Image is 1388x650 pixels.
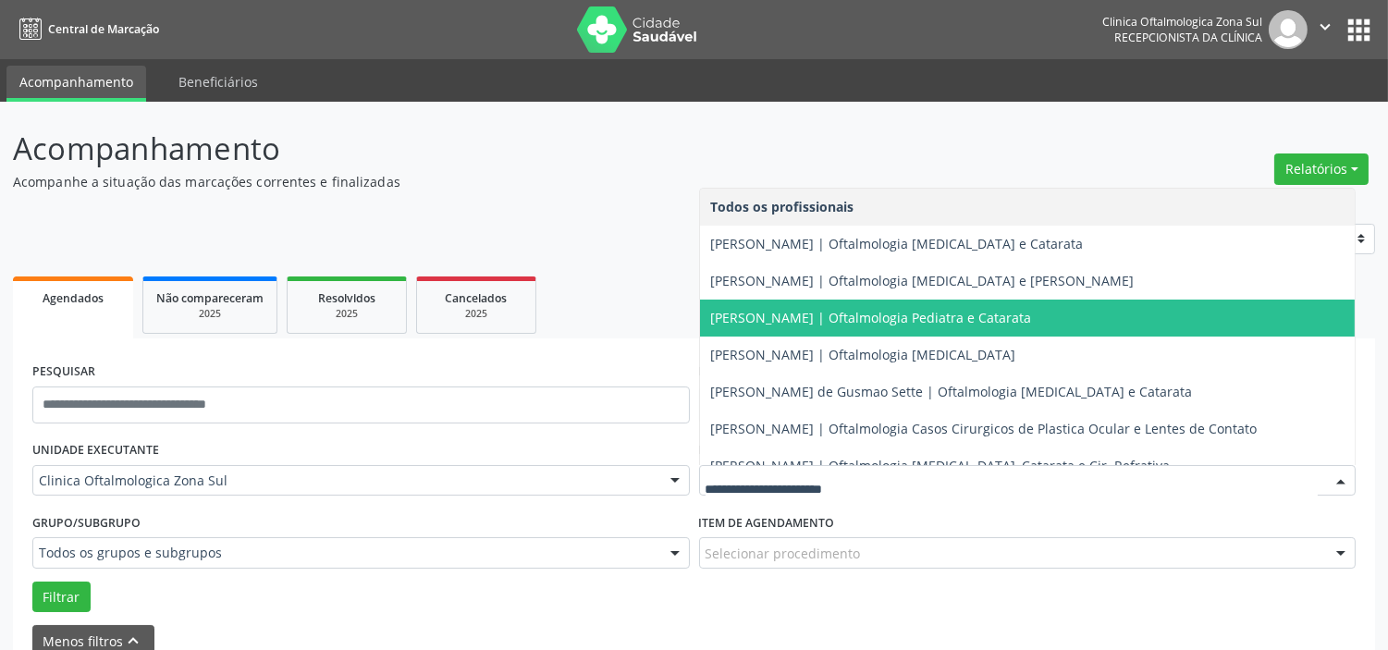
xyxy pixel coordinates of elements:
span: [PERSON_NAME] | Oftalmologia Casos Cirurgicos de Plastica Ocular e Lentes de Contato [711,420,1258,437]
button: Relatórios [1274,153,1369,185]
span: Todos os grupos e subgrupos [39,544,652,562]
div: 2025 [156,307,264,321]
div: 2025 [301,307,393,321]
span: Recepcionista da clínica [1114,30,1262,45]
span: [PERSON_NAME] | Oftalmologia [MEDICAL_DATA] e Catarata [711,235,1084,252]
img: img [1269,10,1308,49]
span: [PERSON_NAME] | Oftalmologia [MEDICAL_DATA] [711,346,1016,363]
span: Central de Marcação [48,21,159,37]
span: [PERSON_NAME] | Oftalmologia [MEDICAL_DATA] e [PERSON_NAME] [711,272,1135,289]
p: Acompanhamento [13,126,966,172]
label: Item de agendamento [699,509,835,537]
button: Filtrar [32,582,91,613]
i:  [1315,17,1335,37]
span: [PERSON_NAME] de Gusmao Sette | Oftalmologia [MEDICAL_DATA] e Catarata [711,383,1193,400]
span: [PERSON_NAME] | Oftalmologia [MEDICAL_DATA], Catarata e Cir. Refrativa [711,457,1171,474]
label: Grupo/Subgrupo [32,509,141,537]
span: Não compareceram [156,290,264,306]
span: Resolvidos [318,290,375,306]
a: Central de Marcação [13,14,159,44]
label: PESQUISAR [32,358,95,386]
span: Agendados [43,290,104,306]
button:  [1308,10,1343,49]
div: 2025 [430,307,522,321]
span: Todos os profissionais [711,198,854,215]
div: Clinica Oftalmologica Zona Sul [1102,14,1262,30]
span: Cancelados [446,290,508,306]
span: Selecionar procedimento [706,544,861,563]
a: Acompanhamento [6,66,146,102]
label: UNIDADE EXECUTANTE [32,436,159,465]
p: Acompanhe a situação das marcações correntes e finalizadas [13,172,966,191]
span: Clinica Oftalmologica Zona Sul [39,472,652,490]
a: Beneficiários [166,66,271,98]
button: apps [1343,14,1375,46]
span: [PERSON_NAME] | Oftalmologia Pediatra e Catarata [711,309,1032,326]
